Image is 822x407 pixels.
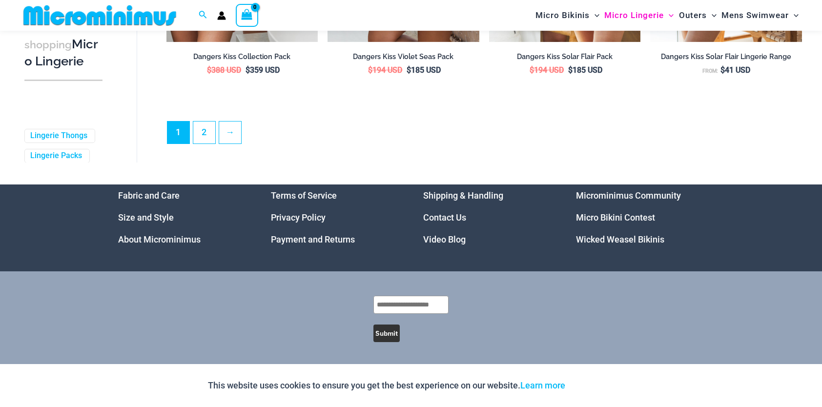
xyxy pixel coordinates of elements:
a: Page 2 [193,122,215,143]
nav: Menu [576,184,704,250]
span: Outers [679,3,707,28]
span: $ [207,65,211,75]
a: About Microminimus [118,234,201,244]
a: Dangers Kiss Solar Flair Lingerie Range [650,52,802,65]
h2: Dangers Kiss Violet Seas Pack [328,52,479,61]
a: Lingerie Packs [30,151,82,161]
span: Mens Swimwear [721,3,789,28]
a: Privacy Policy [271,212,326,223]
a: Dangers Kiss Solar Flair Pack [489,52,641,65]
nav: Site Navigation [532,1,802,29]
span: Menu Toggle [707,3,717,28]
button: Accept [573,374,614,397]
span: From: [702,68,718,74]
aside: Footer Widget 4 [576,184,704,250]
a: Micro BikinisMenu ToggleMenu Toggle [533,3,602,28]
img: MM SHOP LOGO FLAT [20,4,180,26]
a: Dangers Kiss Violet Seas Pack [328,52,479,65]
h2: Dangers Kiss Collection Pack [166,52,318,61]
p: This website uses cookies to ensure you get the best experience on our website. [208,378,565,393]
span: $ [407,65,411,75]
bdi: 359 USD [246,65,280,75]
h3: Micro Lingerie [24,36,103,70]
bdi: 185 USD [568,65,602,75]
a: Terms of Service [271,190,337,201]
bdi: 194 USD [530,65,564,75]
a: Fabric and Care [118,190,180,201]
a: Dangers Kiss Collection Pack [166,52,318,65]
nav: Menu [118,184,247,250]
span: $ [530,65,534,75]
a: → [219,122,241,143]
a: Account icon link [217,11,226,20]
aside: Footer Widget 2 [271,184,399,250]
button: Submit [373,325,400,342]
a: Search icon link [199,9,207,21]
a: Micro Bikini Contest [576,212,655,223]
h2: Dangers Kiss Solar Flair Pack [489,52,641,61]
span: $ [368,65,372,75]
h2: Dangers Kiss Solar Flair Lingerie Range [650,52,802,61]
aside: Footer Widget 1 [118,184,247,250]
nav: Menu [423,184,552,250]
span: shopping [24,39,72,51]
bdi: 194 USD [368,65,402,75]
bdi: 388 USD [207,65,241,75]
bdi: 41 USD [720,65,750,75]
a: Micro LingerieMenu ToggleMenu Toggle [602,3,676,28]
a: Wicked Weasel Bikinis [576,234,664,244]
a: Size and Style [118,212,174,223]
span: $ [568,65,573,75]
span: Menu Toggle [664,3,674,28]
a: Payment and Returns [271,234,355,244]
span: $ [720,65,725,75]
span: Micro Lingerie [604,3,664,28]
a: View Shopping Cart, empty [236,4,258,26]
span: Page 1 [167,122,189,143]
span: Micro Bikinis [535,3,590,28]
a: Lingerie Thongs [30,131,87,141]
a: Learn more [520,380,565,390]
a: Contact Us [423,212,466,223]
aside: Footer Widget 3 [423,184,552,250]
span: Menu Toggle [590,3,599,28]
a: Video Blog [423,234,466,244]
span: Menu Toggle [789,3,799,28]
a: OutersMenu ToggleMenu Toggle [677,3,719,28]
nav: Product Pagination [166,121,802,149]
a: Microminimus Community [576,190,681,201]
a: Shipping & Handling [423,190,503,201]
nav: Menu [271,184,399,250]
bdi: 185 USD [407,65,441,75]
span: $ [246,65,250,75]
a: Mens SwimwearMenu ToggleMenu Toggle [719,3,801,28]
